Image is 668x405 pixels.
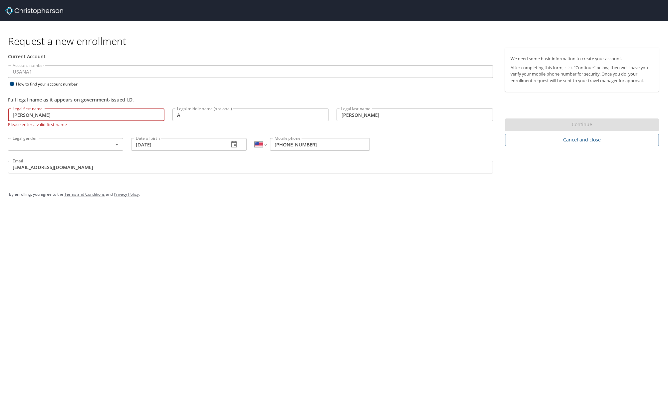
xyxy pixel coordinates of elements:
[114,191,139,197] a: Privacy Policy
[510,56,653,62] p: We need some basic information to create your account.
[510,65,653,84] p: After completing this form, click "Continue" below, then we'll have you verify your mobile phone ...
[8,96,493,103] div: Full legal name as it appears on government-issued I.D.
[131,138,223,151] input: MM/DD/YYYY
[8,138,123,151] div: ​
[505,134,659,146] button: Cancel and close
[8,35,664,48] h1: Request a new enrollment
[5,7,63,15] img: cbt logo
[8,80,91,88] div: How to find your account number
[9,186,659,203] div: By enrolling, you agree to the and .
[270,138,370,151] input: Enter phone number
[8,53,493,60] div: Current Account
[510,136,653,144] span: Cancel and close
[8,121,164,127] p: Please enter a valid first name
[64,191,105,197] a: Terms and Conditions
